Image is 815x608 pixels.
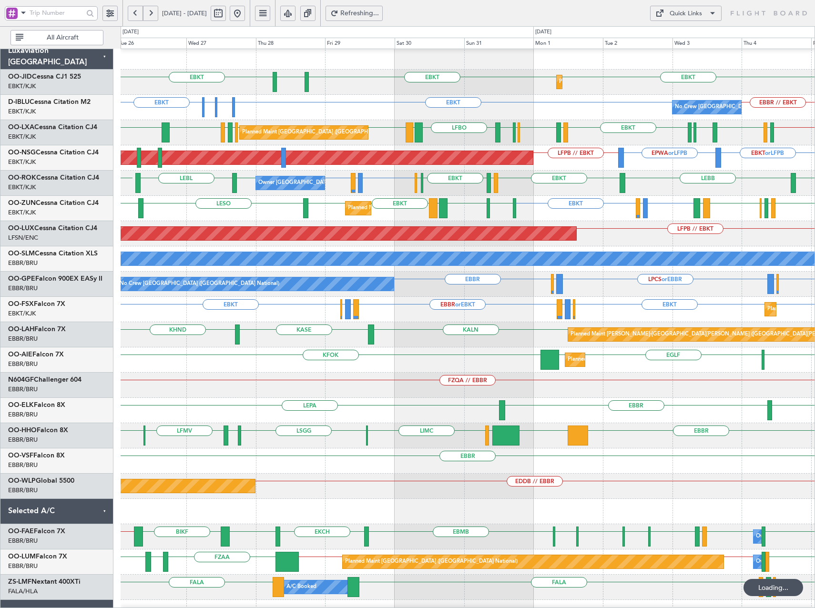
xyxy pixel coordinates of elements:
span: D-IBLU [8,99,30,105]
a: OO-WLPGlobal 5500 [8,477,74,484]
a: OO-ZUNCessna Citation CJ4 [8,200,99,206]
a: D-IBLUCessna Citation M2 [8,99,91,105]
div: Planned Maint [GEOGRAPHIC_DATA] ([GEOGRAPHIC_DATA] National) [345,555,518,569]
span: OO-LAH [8,326,34,333]
a: EBKT/KJK [8,208,36,217]
div: Sat 30 [395,38,464,49]
a: ZS-LMFNextant 400XTi [8,578,81,585]
span: ZS-LMF [8,578,31,585]
a: OO-ROKCessna Citation CJ4 [8,174,99,181]
span: Refreshing... [340,10,379,17]
a: OO-NSGCessna Citation CJ4 [8,149,99,156]
div: [DATE] [535,28,551,36]
div: Loading... [744,579,803,596]
div: A/C Booked [286,580,316,594]
a: FALA/HLA [8,587,38,596]
a: EBBR/BRU [8,284,38,293]
div: Planned Maint [GEOGRAPHIC_DATA] ([GEOGRAPHIC_DATA] National) [242,125,415,140]
span: OO-ROK [8,174,36,181]
span: OO-WLP [8,477,36,484]
a: EBKT/KJK [8,183,36,192]
a: OO-FSXFalcon 7X [8,301,65,307]
div: Mon 1 [533,38,603,49]
a: EBBR/BRU [8,461,38,469]
a: OO-LUXCessna Citation CJ4 [8,225,97,232]
a: EBBR/BRU [8,410,38,419]
div: Tue 26 [117,38,186,49]
a: OO-GPEFalcon 900EX EASy II [8,275,102,282]
div: Wed 27 [186,38,256,49]
span: OO-AIE [8,351,32,358]
span: OO-NSG [8,149,36,156]
a: EBKT/KJK [8,309,36,318]
span: OO-JID [8,73,32,80]
div: [DATE] [122,28,139,36]
span: OO-VSF [8,452,33,459]
div: Planned Maint [GEOGRAPHIC_DATA] ([GEOGRAPHIC_DATA]) [568,353,718,367]
span: OO-LXA [8,124,34,131]
div: Planned Maint Kortrijk-[GEOGRAPHIC_DATA] [559,75,670,89]
a: EBBR/BRU [8,385,38,394]
span: OO-FSX [8,301,34,307]
a: EBKT/KJK [8,82,36,91]
a: EBKT/KJK [8,107,36,116]
a: OO-LAHFalcon 7X [8,326,66,333]
a: OO-SLMCessna Citation XLS [8,250,98,257]
a: EBBR/BRU [8,360,38,368]
a: EBBR/BRU [8,486,38,495]
a: OO-LXACessna Citation CJ4 [8,124,97,131]
div: Fri 29 [325,38,395,49]
div: No Crew [GEOGRAPHIC_DATA] ([GEOGRAPHIC_DATA] National) [120,277,279,291]
a: OO-LUMFalcon 7X [8,553,67,560]
button: All Aircraft [10,30,103,45]
div: Thu 28 [256,38,326,49]
a: OO-JIDCessna CJ1 525 [8,73,81,80]
a: EBKT/KJK [8,158,36,166]
div: Sun 31 [464,38,534,49]
span: All Aircraft [25,34,100,41]
div: Owner [GEOGRAPHIC_DATA]-[GEOGRAPHIC_DATA] [258,176,387,190]
div: Planned Maint Kortrijk-[GEOGRAPHIC_DATA] [348,201,459,215]
a: EBBR/BRU [8,562,38,570]
div: Wed 3 [672,38,742,49]
span: OO-LUX [8,225,34,232]
span: OO-FAE [8,528,34,535]
a: LFSN/ENC [8,233,38,242]
a: EBBR/BRU [8,334,38,343]
span: OO-SLM [8,250,35,257]
span: [DATE] - [DATE] [162,9,207,18]
span: N604GF [8,376,34,383]
span: OO-HHO [8,427,37,434]
input: Trip Number [30,6,83,20]
a: OO-ELKFalcon 8X [8,402,65,408]
span: OO-ZUN [8,200,36,206]
div: Thu 4 [742,38,811,49]
a: OO-HHOFalcon 8X [8,427,68,434]
a: EBBR/BRU [8,537,38,545]
a: EBBR/BRU [8,259,38,267]
a: N604GFChallenger 604 [8,376,81,383]
button: Refreshing... [326,6,383,21]
span: OO-GPE [8,275,35,282]
span: OO-LUM [8,553,36,560]
a: EBBR/BRU [8,436,38,444]
div: Tue 2 [603,38,672,49]
a: OO-FAEFalcon 7X [8,528,65,535]
a: OO-VSFFalcon 8X [8,452,65,459]
a: OO-AIEFalcon 7X [8,351,64,358]
span: OO-ELK [8,402,34,408]
a: EBKT/KJK [8,132,36,141]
